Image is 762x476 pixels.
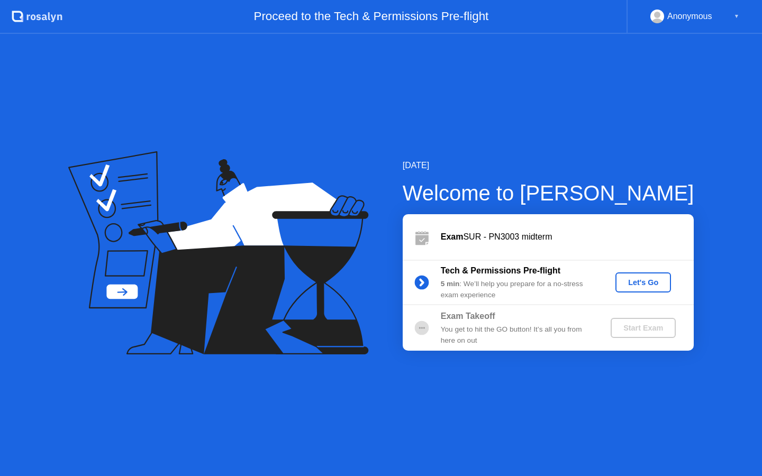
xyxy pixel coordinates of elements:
button: Let's Go [615,272,671,292]
div: Let's Go [620,278,667,287]
b: Tech & Permissions Pre-flight [441,266,560,275]
div: [DATE] [403,159,694,172]
div: Start Exam [615,324,672,332]
div: Welcome to [PERSON_NAME] [403,177,694,209]
b: Exam Takeoff [441,312,495,321]
div: You get to hit the GO button! It’s all you from here on out [441,324,593,346]
div: ▼ [734,10,739,23]
div: : We’ll help you prepare for a no-stress exam experience [441,279,593,300]
b: Exam [441,232,464,241]
button: Start Exam [611,318,676,338]
div: SUR - PN3003 midterm [441,231,694,243]
div: Anonymous [667,10,712,23]
b: 5 min [441,280,460,288]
